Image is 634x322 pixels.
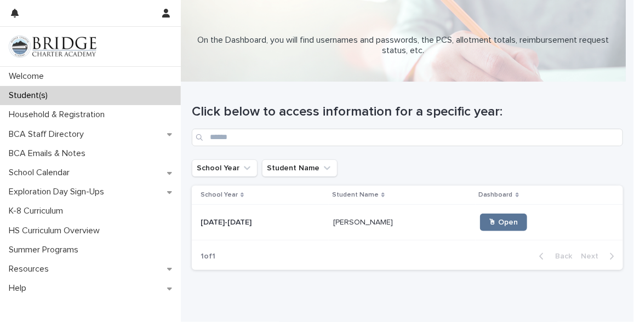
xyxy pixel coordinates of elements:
[4,264,58,274] p: Resources
[4,187,113,197] p: Exploration Day Sign-Ups
[192,159,258,177] button: School Year
[479,189,513,201] p: Dashboard
[4,283,35,294] p: Help
[192,129,623,146] input: Search
[9,36,96,58] img: V1C1m3IdTEidaUdm9Hs0
[4,110,113,120] p: Household & Registration
[4,226,108,236] p: HS Curriculum Overview
[192,243,224,270] p: 1 of 1
[262,159,338,177] button: Student Name
[332,189,379,201] p: Student Name
[192,104,623,120] h1: Click below to access information for a specific year:
[549,252,572,260] span: Back
[201,189,238,201] p: School Year
[4,206,72,216] p: K-8 Curriculum
[4,168,78,178] p: School Calendar
[4,90,56,101] p: Student(s)
[4,129,93,140] p: BCA Staff Directory
[4,245,87,255] p: Summer Programs
[4,71,53,82] p: Welcome
[4,148,94,159] p: BCA Emails & Notes
[192,35,615,56] p: On the Dashboard, you will find usernames and passwords, the PCS, allotment totals, reimbursement...
[333,216,395,227] p: [PERSON_NAME]
[576,251,623,261] button: Next
[581,252,605,260] span: Next
[201,216,254,227] p: [DATE]-[DATE]
[489,219,518,226] span: 🖱 Open
[480,214,527,231] a: 🖱 Open
[530,251,576,261] button: Back
[192,205,623,240] tr: [DATE]-[DATE][DATE]-[DATE] [PERSON_NAME][PERSON_NAME] 🖱 Open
